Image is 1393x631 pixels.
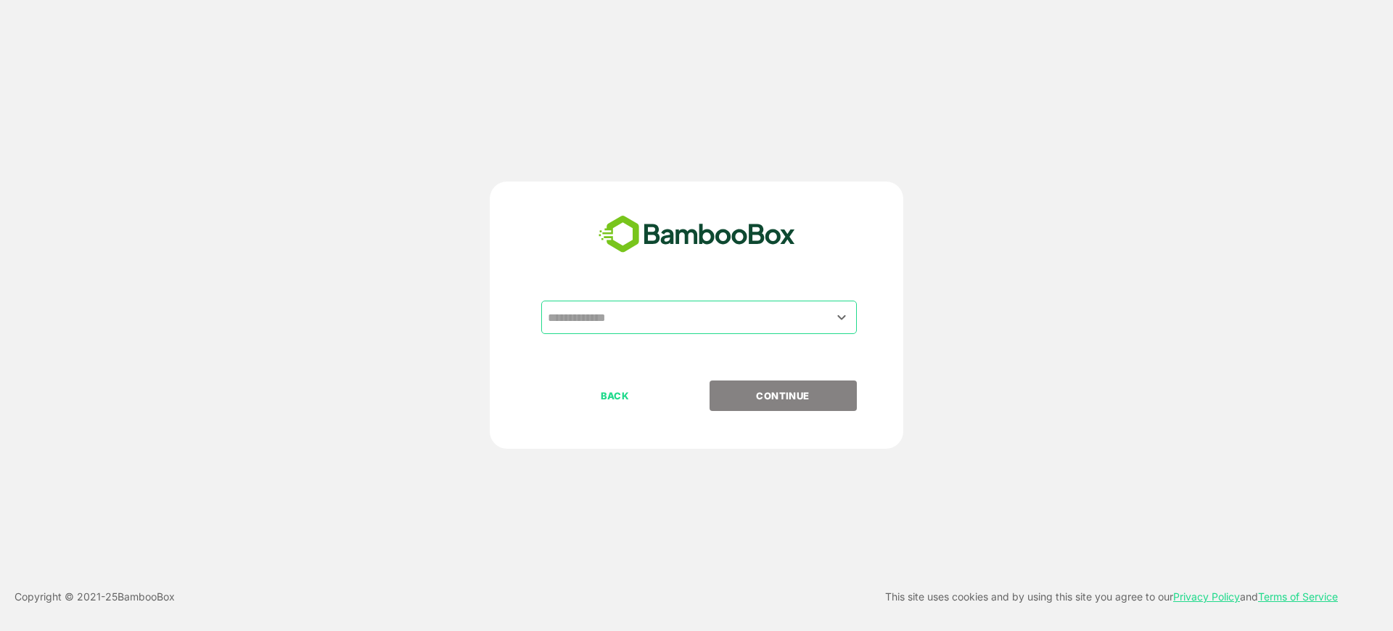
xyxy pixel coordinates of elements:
p: CONTINUE [710,388,855,404]
p: Copyright © 2021- 25 BambooBox [15,588,175,606]
p: This site uses cookies and by using this site you agree to our and [885,588,1338,606]
a: Privacy Policy [1173,590,1240,603]
button: BACK [541,380,689,411]
img: bamboobox [591,211,803,258]
button: Open [832,307,852,327]
button: CONTINUE [710,380,857,411]
a: Terms of Service [1258,590,1338,603]
p: BACK [543,388,688,404]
